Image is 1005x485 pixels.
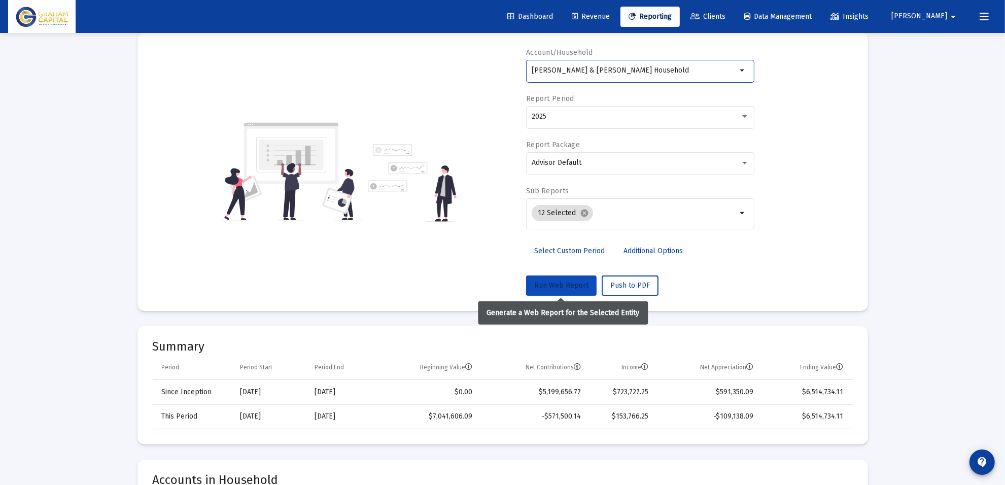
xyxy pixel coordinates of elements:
td: -$571,500.14 [479,404,588,429]
td: $591,350.09 [655,380,760,404]
td: -$109,138.09 [655,404,760,429]
img: Dashboard [16,7,68,27]
div: Income [621,363,648,371]
span: Clients [690,12,725,21]
span: Advisor Default [532,158,581,167]
a: Clients [682,7,734,27]
label: Account/Household [526,48,593,57]
button: Run Web Report [526,275,597,296]
td: Column Period Start [233,356,307,380]
mat-card-title: Summary [153,341,853,352]
label: Sub Reports [526,187,569,195]
mat-icon: arrow_drop_down [947,7,959,27]
span: Reporting [629,12,672,21]
span: Additional Options [623,247,683,255]
span: [PERSON_NAME] [891,12,947,21]
mat-icon: contact_support [976,456,988,468]
span: Dashboard [507,12,553,21]
img: reporting-alt [368,144,457,222]
mat-icon: cancel [580,209,589,218]
td: Column Ending Value [760,356,852,380]
mat-icon: arrow_drop_down [737,207,749,219]
button: [PERSON_NAME] [879,6,972,26]
span: Run Web Report [534,281,588,290]
mat-chip: 12 Selected [532,205,593,221]
div: Period [162,363,180,371]
td: $5,199,656.77 [479,380,588,404]
div: Data grid [153,356,853,429]
button: Push to PDF [602,275,659,296]
mat-card-title: Accounts in Household [153,475,853,485]
div: Period Start [240,363,272,371]
label: Report Period [526,94,574,103]
div: [DATE] [315,411,371,422]
div: [DATE] [240,411,300,422]
td: $6,514,734.11 [760,380,852,404]
a: Data Management [736,7,820,27]
td: $0.00 [378,380,479,404]
a: Dashboard [499,7,561,27]
span: Push to PDF [610,281,650,290]
a: Reporting [620,7,680,27]
div: [DATE] [315,387,371,397]
div: [DATE] [240,387,300,397]
td: $723,727.25 [588,380,655,404]
mat-chip-list: Selection [532,203,737,223]
div: Net Contributions [526,363,581,371]
td: Column Net Contributions [479,356,588,380]
td: Since Inception [153,380,233,404]
span: 2025 [532,112,546,121]
a: Revenue [564,7,618,27]
td: $153,766.25 [588,404,655,429]
input: Search or select an account or household [532,66,737,75]
div: Period End [315,363,344,371]
div: Ending Value [801,363,844,371]
td: Column Period End [307,356,378,380]
td: This Period [153,404,233,429]
span: Data Management [744,12,812,21]
span: Insights [830,12,869,21]
label: Report Package [526,141,580,149]
td: $7,041,606.09 [378,404,479,429]
div: Beginning Value [420,363,472,371]
mat-icon: arrow_drop_down [737,64,749,77]
span: Select Custom Period [534,247,605,255]
div: Net Appreciation [700,363,753,371]
td: Column Beginning Value [378,356,479,380]
td: Column Period [153,356,233,380]
td: Column Net Appreciation [655,356,760,380]
img: reporting [222,121,362,222]
a: Insights [822,7,877,27]
span: Revenue [572,12,610,21]
td: $6,514,734.11 [760,404,852,429]
td: Column Income [588,356,655,380]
